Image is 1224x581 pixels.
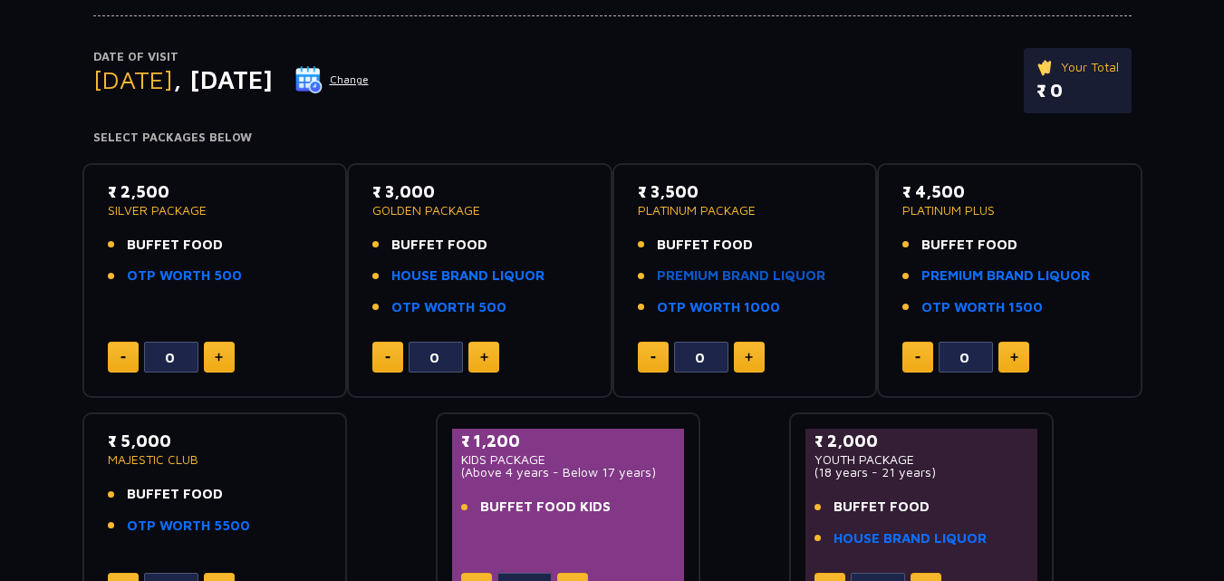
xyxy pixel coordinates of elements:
a: HOUSE BRAND LIQUOR [391,266,545,286]
p: PLATINUM PLUS [902,204,1117,217]
img: plus [745,353,753,362]
h4: Select Packages Below [93,131,1132,145]
span: BUFFET FOOD [391,235,487,256]
p: PLATINUM PACKAGE [638,204,853,217]
button: Change [294,65,370,94]
p: (18 years - 21 years) [814,466,1029,479]
p: ₹ 0 [1036,77,1119,104]
p: ₹ 3,000 [372,179,587,204]
a: OTP WORTH 500 [391,297,506,318]
span: [DATE] [93,64,173,94]
p: (Above 4 years - Below 17 years) [461,466,676,479]
img: minus [915,356,920,359]
p: SILVER PACKAGE [108,204,323,217]
img: minus [120,356,126,359]
p: YOUTH PACKAGE [814,453,1029,466]
span: BUFFET FOOD [127,235,223,256]
span: BUFFET FOOD [657,235,753,256]
p: ₹ 4,500 [902,179,1117,204]
p: ₹ 2,500 [108,179,323,204]
p: ₹ 3,500 [638,179,853,204]
a: OTP WORTH 5500 [127,516,250,537]
p: Date of Visit [93,48,370,66]
span: BUFFET FOOD [834,497,930,518]
p: ₹ 5,000 [108,429,323,453]
img: minus [385,356,390,359]
span: BUFFET FOOD KIDS [480,497,611,518]
p: Your Total [1036,57,1119,77]
p: MAJESTIC CLUB [108,453,323,466]
a: OTP WORTH 1000 [657,297,780,318]
img: ticket [1036,57,1055,77]
a: OTP WORTH 500 [127,266,242,286]
p: GOLDEN PACKAGE [372,204,587,217]
a: OTP WORTH 1500 [921,297,1043,318]
p: ₹ 2,000 [814,429,1029,453]
img: minus [651,356,656,359]
img: plus [1010,353,1018,362]
a: PREMIUM BRAND LIQUOR [921,266,1090,286]
p: ₹ 1,200 [461,429,676,453]
a: HOUSE BRAND LIQUOR [834,528,987,549]
span: , [DATE] [173,64,273,94]
span: BUFFET FOOD [127,484,223,505]
p: KIDS PACKAGE [461,453,676,466]
a: PREMIUM BRAND LIQUOR [657,266,825,286]
img: plus [480,353,488,362]
span: BUFFET FOOD [921,235,1017,256]
img: plus [215,353,223,362]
